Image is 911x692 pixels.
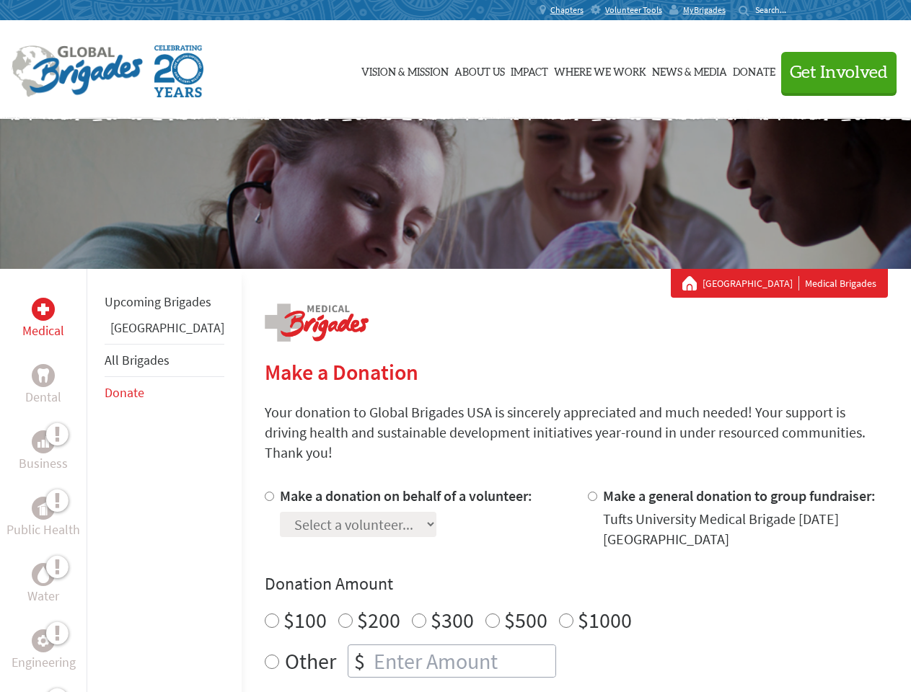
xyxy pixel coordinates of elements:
a: [GEOGRAPHIC_DATA] [110,319,224,336]
p: Engineering [12,652,76,673]
div: Tufts University Medical Brigade [DATE] [GEOGRAPHIC_DATA] [603,509,888,549]
h4: Donation Amount [265,572,888,595]
img: logo-medical.png [265,303,369,342]
a: Donate [733,34,775,106]
a: Upcoming Brigades [105,293,211,310]
img: Medical [38,303,49,315]
div: Dental [32,364,55,387]
img: Water [38,566,49,582]
div: Medical Brigades [682,276,876,290]
a: About Us [454,34,505,106]
h2: Make a Donation [265,359,888,385]
label: $1000 [578,606,632,634]
label: $300 [431,606,474,634]
div: Engineering [32,629,55,652]
button: Get Involved [781,52,897,93]
img: Public Health [38,501,49,515]
label: Make a general donation to group fundraiser: [603,487,876,505]
p: Business [19,453,68,474]
li: Belize [105,318,224,344]
div: Medical [32,298,55,321]
label: Other [285,644,336,678]
label: Make a donation on behalf of a volunteer: [280,487,532,505]
span: MyBrigades [683,4,726,16]
p: Your donation to Global Brigades USA is sincerely appreciated and much needed! Your support is dr... [265,402,888,463]
img: Engineering [38,635,49,647]
a: Where We Work [554,34,646,106]
a: MedicalMedical [22,298,64,341]
input: Enter Amount [371,645,555,677]
img: Global Brigades Logo [12,45,143,97]
img: Global Brigades Celebrating 20 Years [154,45,203,97]
img: Business [38,436,49,448]
span: Volunteer Tools [605,4,662,16]
p: Public Health [6,520,80,540]
span: Chapters [550,4,584,16]
label: $100 [283,606,327,634]
a: DentalDental [25,364,61,407]
div: $ [348,645,371,677]
a: Donate [105,384,144,401]
a: BusinessBusiness [19,430,68,474]
p: Medical [22,321,64,341]
a: WaterWater [27,563,59,606]
a: All Brigades [105,352,170,368]
li: All Brigades [105,344,224,377]
li: Donate [105,377,224,409]
input: Search... [755,4,796,15]
div: Public Health [32,497,55,520]
a: News & Media [652,34,727,106]
div: Water [32,563,55,586]
li: Upcoming Brigades [105,286,224,318]
a: Public HealthPublic Health [6,497,80,540]
div: Business [32,430,55,453]
img: Dental [38,368,49,382]
a: [GEOGRAPHIC_DATA] [703,276,799,290]
p: Dental [25,387,61,407]
a: Vision & Mission [361,34,449,106]
label: $500 [504,606,547,634]
label: $200 [357,606,400,634]
span: Get Involved [790,64,888,81]
a: Impact [511,34,548,106]
a: EngineeringEngineering [12,629,76,673]
p: Water [27,586,59,606]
